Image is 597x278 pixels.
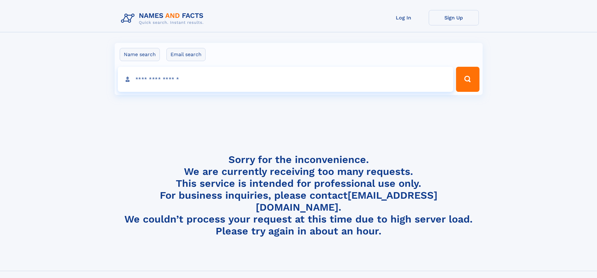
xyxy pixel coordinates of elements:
[166,48,206,61] label: Email search
[120,48,160,61] label: Name search
[118,10,209,27] img: Logo Names and Facts
[256,189,437,213] a: [EMAIL_ADDRESS][DOMAIN_NAME]
[429,10,479,25] a: Sign Up
[118,67,453,92] input: search input
[118,154,479,237] h4: Sorry for the inconvenience. We are currently receiving too many requests. This service is intend...
[456,67,479,92] button: Search Button
[379,10,429,25] a: Log In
